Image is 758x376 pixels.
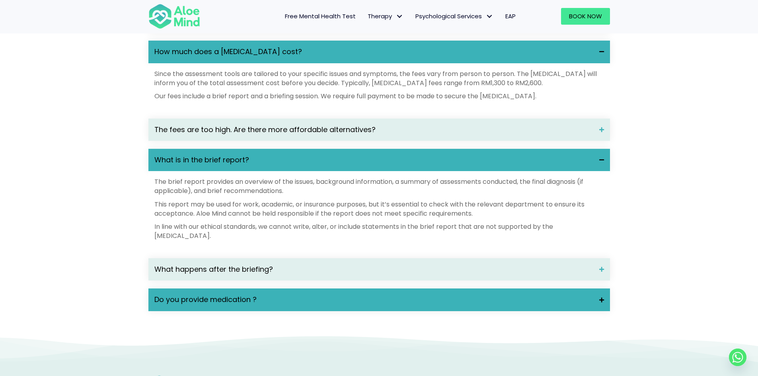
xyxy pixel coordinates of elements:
span: How much does a [MEDICAL_DATA] cost? [154,47,593,57]
p: In line with our ethical standards, we cannot write, alter, or include statements in the brief re... [154,222,604,240]
span: The fees are too high. Are there more affordable alternatives? [154,125,593,135]
span: EAP [505,12,516,20]
span: Do you provide medication ? [154,294,593,305]
a: Whatsapp [729,349,746,366]
span: What is in the brief report? [154,155,593,165]
span: What happens after the briefing? [154,264,593,275]
span: Therapy [368,12,403,20]
a: Book Now [561,8,610,25]
a: Psychological ServicesPsychological Services: submenu [409,8,499,25]
a: TherapyTherapy: submenu [362,8,409,25]
p: Our fees include a brief report and a briefing session. We require full payment to be made to sec... [154,92,604,101]
span: Therapy: submenu [394,11,405,22]
p: The brief report provides an overview of the issues, background information, a summary of assessm... [154,177,604,195]
span: Free Mental Health Test [285,12,356,20]
span: Psychological Services: submenu [484,11,495,22]
img: Aloe mind Logo [148,3,200,29]
a: EAP [499,8,522,25]
p: This report may be used for work, academic, or insurance purposes, but it’s essential to check wi... [154,200,604,218]
a: Free Mental Health Test [279,8,362,25]
p: Since the assessment tools are tailored to your specific issues and symptoms, the fees vary from ... [154,69,604,88]
nav: Menu [210,8,522,25]
span: Book Now [569,12,602,20]
span: Psychological Services [415,12,493,20]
